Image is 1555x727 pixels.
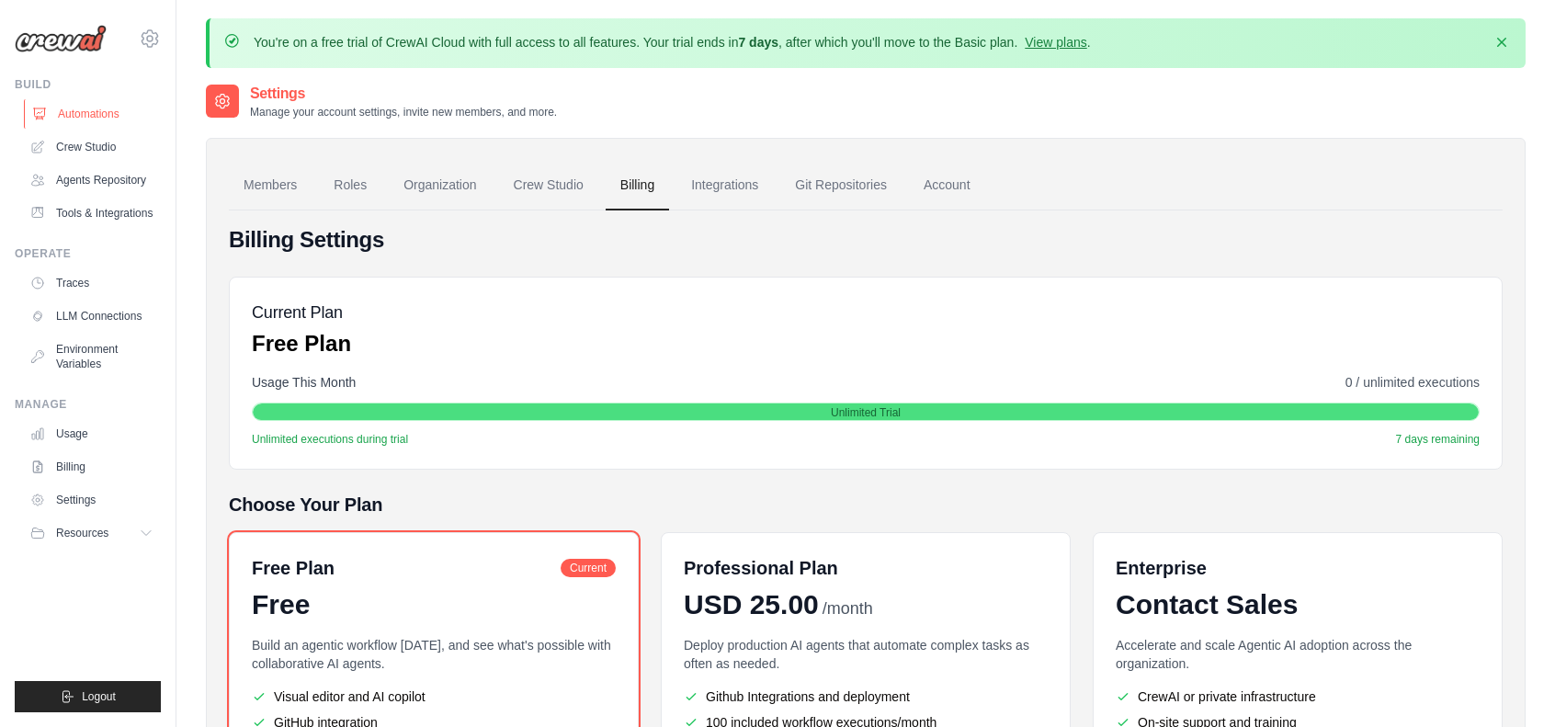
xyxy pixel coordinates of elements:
span: USD 25.00 [684,588,819,621]
div: Build [15,77,161,92]
span: 7 days remaining [1396,432,1480,447]
h5: Choose Your Plan [229,492,1503,517]
h5: Current Plan [252,300,351,325]
span: /month [823,596,873,621]
div: Free [252,588,616,621]
a: Settings [22,485,161,515]
div: Manage [15,397,161,412]
a: Members [229,161,312,210]
a: Roles [319,161,381,210]
h6: Free Plan [252,555,335,581]
a: LLM Connections [22,301,161,331]
p: You're on a free trial of CrewAI Cloud with full access to all features. Your trial ends in , aft... [254,33,1091,51]
a: Traces [22,268,161,298]
a: View plans [1025,35,1086,50]
a: Integrations [676,161,773,210]
img: Logo [15,25,107,52]
strong: 7 days [738,35,778,50]
a: Environment Variables [22,335,161,379]
h2: Settings [250,83,557,105]
a: Crew Studio [22,132,161,162]
a: Billing [606,161,669,210]
a: Billing [22,452,161,482]
a: Organization [389,161,491,210]
a: Usage [22,419,161,449]
h4: Billing Settings [229,225,1503,255]
a: Automations [24,99,163,129]
p: Accelerate and scale Agentic AI adoption across the organization. [1116,636,1480,673]
h6: Professional Plan [684,555,838,581]
span: Usage This Month [252,373,356,392]
h6: Enterprise [1116,555,1480,581]
p: Build an agentic workflow [DATE], and see what's possible with collaborative AI agents. [252,636,616,673]
button: Resources [22,518,161,548]
p: Deploy production AI agents that automate complex tasks as often as needed. [684,636,1048,673]
span: Resources [56,526,108,540]
li: Visual editor and AI copilot [252,687,616,706]
div: Operate [15,246,161,261]
a: Git Repositories [780,161,902,210]
li: CrewAI or private infrastructure [1116,687,1480,706]
span: Logout [82,689,116,704]
span: Current [561,559,616,577]
li: Github Integrations and deployment [684,687,1048,706]
a: Tools & Integrations [22,199,161,228]
p: Manage your account settings, invite new members, and more. [250,105,557,119]
a: Account [909,161,985,210]
button: Logout [15,681,161,712]
p: Free Plan [252,329,351,358]
span: Unlimited Trial [831,405,901,420]
a: Agents Repository [22,165,161,195]
span: Unlimited executions during trial [252,432,408,447]
div: Contact Sales [1116,588,1480,621]
span: 0 / unlimited executions [1345,373,1480,392]
a: Crew Studio [499,161,598,210]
